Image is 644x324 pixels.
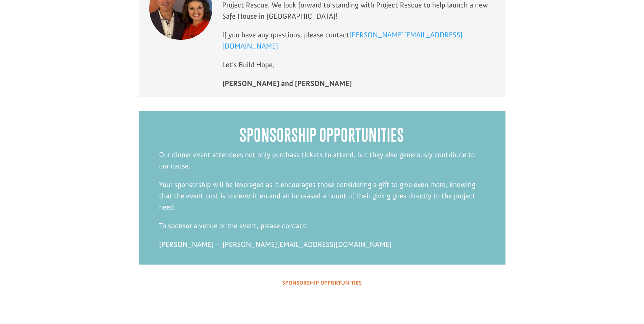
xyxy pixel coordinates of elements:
[12,21,93,26] div: to
[274,275,370,292] a: Sponsorship Opportunities
[12,27,17,32] img: US.png
[12,14,18,20] img: emoji thumbsUp
[159,221,308,230] span: To sponsor a venue or the event, please contact:
[16,21,57,26] strong: [GEOGRAPHIC_DATA]
[159,179,485,220] p: Your sponsorship will be leveraged as it encourages those considering a gift to give even more, k...
[222,79,352,88] strong: [PERSON_NAME] and [PERSON_NAME]
[159,149,485,179] p: Our dinner event attendees not only purchase tickets to attend, but they also generously contribu...
[18,27,93,32] span: [GEOGRAPHIC_DATA] , [GEOGRAPHIC_DATA]
[222,30,463,51] span: If you have any questions, please contact
[222,60,275,69] span: Let’s Build Hope,
[222,30,463,54] a: [PERSON_NAME][EMAIL_ADDRESS][DOMAIN_NAME]
[12,7,93,20] div: [PERSON_NAME] donated $50
[96,14,126,26] button: Donate
[159,239,485,257] p: [PERSON_NAME] – [PERSON_NAME][EMAIL_ADDRESS][DOMAIN_NAME]
[159,124,485,149] h2: Sponsorship Opportunities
